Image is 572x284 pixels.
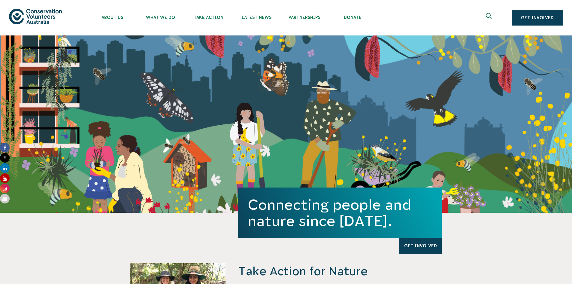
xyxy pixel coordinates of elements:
[184,15,232,20] span: Take Action
[9,9,62,24] img: logo.svg
[88,15,136,20] span: About Us
[280,15,328,20] span: Partnerships
[238,263,442,279] h4: Take Action for Nature
[248,197,432,229] h1: Connecting people and nature since [DATE].
[136,15,184,20] span: What We Do
[512,10,563,26] a: Get Involved
[399,238,442,254] a: Get Involved
[486,13,493,23] span: Expand search box
[232,15,280,20] span: Latest News
[328,15,377,20] span: Donate
[482,11,497,25] button: Expand search box Close search box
